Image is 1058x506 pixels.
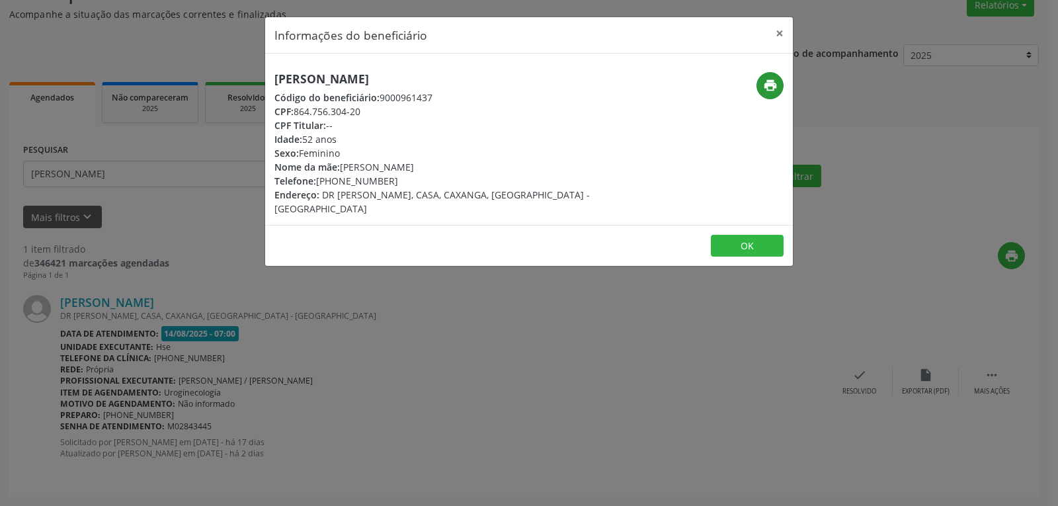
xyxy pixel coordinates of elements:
span: Sexo: [274,147,299,159]
div: [PERSON_NAME] [274,160,608,174]
span: CPF: [274,105,294,118]
span: Idade: [274,133,302,146]
span: Código do beneficiário: [274,91,380,104]
span: Telefone: [274,175,316,187]
div: 9000961437 [274,91,608,105]
h5: Informações do beneficiário [274,26,427,44]
div: -- [274,118,608,132]
span: CPF Titular: [274,119,326,132]
div: 52 anos [274,132,608,146]
i: print [763,78,778,93]
button: print [756,72,784,99]
div: [PHONE_NUMBER] [274,174,608,188]
button: OK [711,235,784,257]
span: Endereço: [274,189,319,201]
span: DR [PERSON_NAME], CASA, CAXANGA, [GEOGRAPHIC_DATA] - [GEOGRAPHIC_DATA] [274,189,590,215]
span: Nome da mãe: [274,161,340,173]
h5: [PERSON_NAME] [274,72,608,86]
button: Close [766,17,793,50]
div: 864.756.304-20 [274,105,608,118]
div: Feminino [274,146,608,160]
